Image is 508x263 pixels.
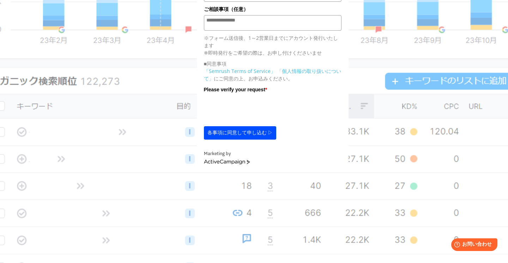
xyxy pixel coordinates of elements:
button: 各事項に同意して申し込む ▷ [204,126,277,140]
p: にご同意の上、お申込みください。 [204,67,341,82]
label: Please verify your request [204,86,341,93]
p: ■同意事項 [204,60,341,67]
a: 「Semrush Terms of Service」 [204,68,276,74]
p: ※フォーム送信後、1～2営業日までにアカウント発行いたします ※即時発行をご希望の際は、お申し付けくださいませ [204,34,341,56]
iframe: reCAPTCHA [204,95,311,123]
div: Marketing by [204,150,341,158]
a: 「個人情報の取り扱いについて」 [204,68,341,82]
iframe: Help widget launcher [445,236,500,255]
label: ご相談事項（任意） [204,5,341,13]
